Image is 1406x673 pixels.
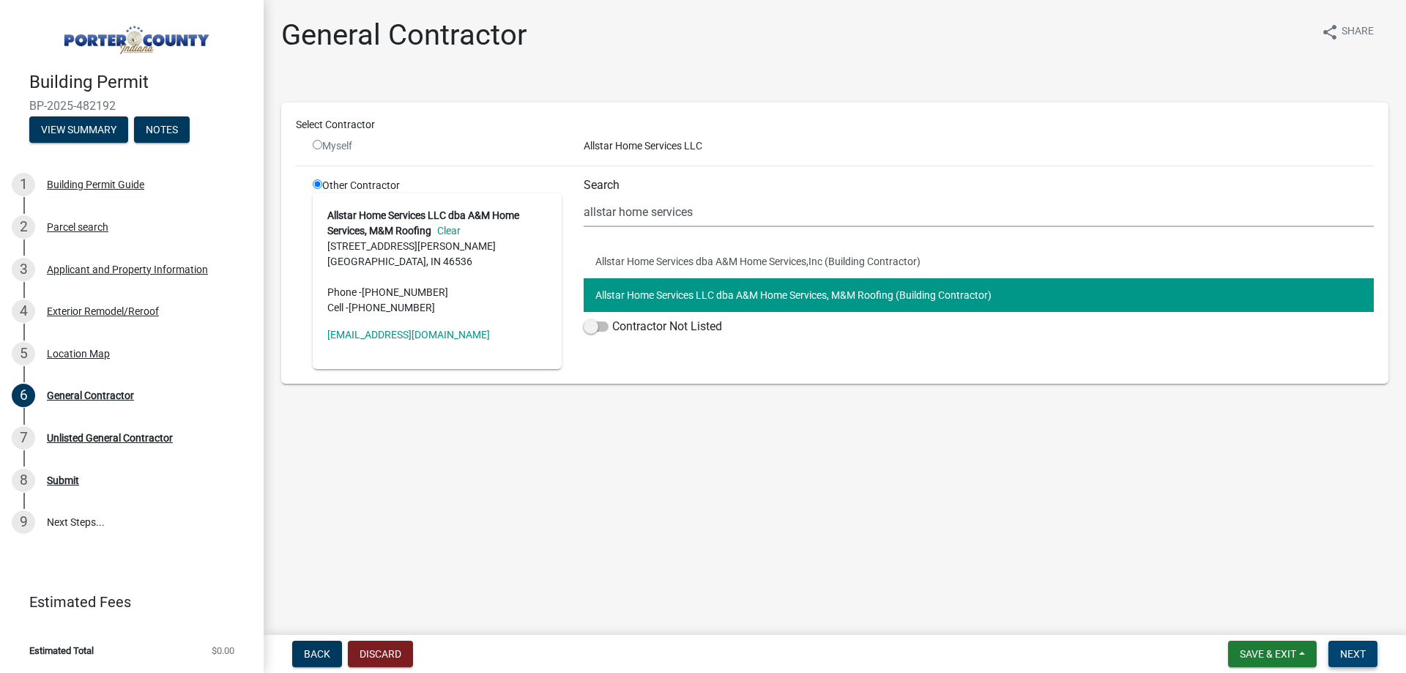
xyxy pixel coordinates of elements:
span: Next [1340,648,1366,660]
button: Allstar Home Services LLC dba A&M Home Services, M&M Roofing (Building Contractor) [584,278,1374,312]
button: Notes [134,116,190,143]
div: 1 [12,173,35,196]
div: 8 [12,469,35,492]
div: 5 [12,342,35,365]
h4: Building Permit [29,72,252,93]
span: $0.00 [212,646,234,655]
a: Clear [431,225,461,237]
span: [PHONE_NUMBER] [362,286,448,298]
span: Back [304,648,330,660]
a: Estimated Fees [12,587,240,617]
div: Exterior Remodel/Reroof [47,306,159,316]
button: View Summary [29,116,128,143]
div: Location Map [47,349,110,359]
button: Discard [348,641,413,667]
wm-modal-confirm: Summary [29,124,128,136]
wm-modal-confirm: Notes [134,124,190,136]
button: Back [292,641,342,667]
span: Share [1342,23,1374,41]
span: BP-2025-482192 [29,99,234,113]
div: Building Permit Guide [47,179,144,190]
div: 7 [12,426,35,450]
i: share [1321,23,1339,41]
button: Next [1328,641,1377,667]
div: 3 [12,258,35,281]
button: Allstar Home Services dba A&M Home Services,Inc (Building Contractor) [584,245,1374,278]
div: General Contractor [47,390,134,401]
abbr: Phone - [327,286,362,298]
input: Search... [584,197,1374,227]
span: Save & Exit [1240,648,1296,660]
div: Parcel search [47,222,108,232]
button: shareShare [1309,18,1385,46]
span: Estimated Total [29,646,94,655]
span: [PHONE_NUMBER] [349,302,435,313]
div: 4 [12,300,35,323]
label: Search [584,179,620,191]
label: Contractor Not Listed [584,318,722,335]
div: Myself [313,138,562,154]
div: 9 [12,510,35,534]
div: 6 [12,384,35,407]
a: [EMAIL_ADDRESS][DOMAIN_NAME] [327,329,490,341]
div: 2 [12,215,35,239]
div: Select Contractor [285,117,1385,133]
abbr: Cell - [327,302,349,313]
strong: Allstar Home Services LLC dba A&M Home Services, M&M Roofing [327,209,519,237]
div: Other Contractor [302,178,573,369]
div: Allstar Home Services LLC [573,138,1385,154]
div: Submit [47,475,79,486]
div: Applicant and Property Information [47,264,208,275]
address: [STREET_ADDRESS][PERSON_NAME] [GEOGRAPHIC_DATA], IN 46536 [327,208,547,316]
h1: General Contractor [281,18,527,53]
div: Unlisted General Contractor [47,433,173,443]
button: Save & Exit [1228,641,1317,667]
img: Porter County, Indiana [29,15,240,56]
